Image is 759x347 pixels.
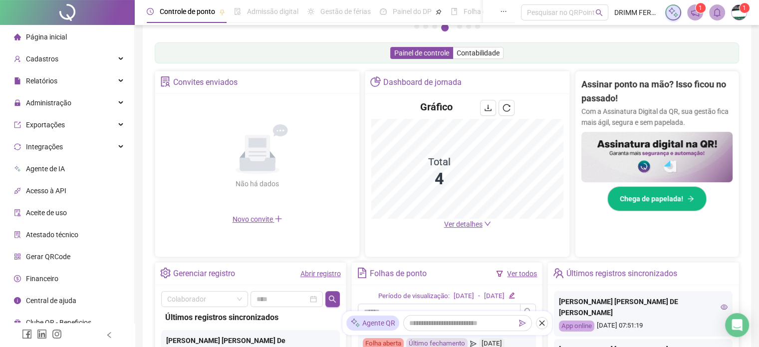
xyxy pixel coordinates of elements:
[713,8,722,17] span: bell
[247,7,298,15] span: Admissão digital
[26,209,67,217] span: Aceite de uso
[441,24,449,31] button: 4
[160,268,171,278] span: setting
[559,321,594,332] div: App online
[14,121,21,128] span: export
[234,8,241,15] span: file-done
[614,7,659,18] span: DRIMM FERRAMENTAS
[14,143,21,150] span: sync
[581,132,733,182] img: banner%2F02c71560-61a6-44d4-94b9-c8ab97240462.png
[620,193,683,204] span: Chega de papelada!
[466,24,471,29] button: 6
[496,270,503,277] span: filter
[484,220,491,227] span: down
[380,8,387,15] span: dashboard
[420,100,453,114] h4: Gráfico
[394,49,449,57] span: Painel de controle
[393,7,432,15] span: Painel do DP
[500,8,507,15] span: ellipsis
[350,318,360,329] img: sparkle-icon.fc2bf0ac1784a2077858766a79e2daf3.svg
[147,8,154,15] span: clock-circle
[595,9,603,16] span: search
[538,320,545,327] span: close
[14,209,21,216] span: audit
[503,104,510,112] span: reload
[14,297,21,304] span: info-circle
[52,329,62,339] span: instagram
[26,55,58,63] span: Cadastros
[696,3,706,13] sup: 1
[478,291,480,302] div: -
[732,5,747,20] img: 73
[464,7,527,15] span: Folha de pagamento
[160,7,215,15] span: Controle de ponto
[165,311,336,324] div: Últimos registros sincronizados
[14,33,21,40] span: home
[26,77,57,85] span: Relatórios
[484,104,492,112] span: download
[475,24,480,29] button: 7
[566,265,677,282] div: Últimos registros sincronizados
[26,319,91,327] span: Clube QR - Beneficios
[300,270,341,278] a: Abrir registro
[668,7,679,18] img: sparkle-icon.fc2bf0ac1784a2077858766a79e2daf3.svg
[26,121,65,129] span: Exportações
[357,268,367,278] span: file-text
[26,231,78,239] span: Atestado técnico
[457,49,500,57] span: Contabilidade
[233,215,282,223] span: Novo convite
[414,24,419,29] button: 1
[307,8,314,15] span: sun
[14,77,21,84] span: file
[160,76,171,87] span: solution
[370,265,427,282] div: Folhas de ponto
[37,329,47,339] span: linkedin
[26,253,70,261] span: Gerar QRCode
[26,99,71,107] span: Administração
[451,8,458,15] span: book
[423,24,428,29] button: 2
[559,296,728,318] div: [PERSON_NAME] [PERSON_NAME] DE [PERSON_NAME]
[346,316,399,331] div: Agente QR
[721,304,728,311] span: eye
[26,187,66,195] span: Acesso à API
[553,268,563,278] span: team
[699,4,702,11] span: 1
[14,55,21,62] span: user-add
[14,275,21,282] span: dollar
[508,292,515,299] span: edit
[378,291,450,302] div: Período de visualização:
[454,291,474,302] div: [DATE]
[559,321,728,332] div: [DATE] 07:51:19
[14,187,21,194] span: api
[687,195,694,202] span: arrow-right
[22,329,32,339] span: facebook
[26,33,67,41] span: Página inicial
[26,143,63,151] span: Integrações
[26,165,65,173] span: Agente de IA
[444,220,491,228] a: Ver detalhes down
[519,320,526,327] span: send
[484,291,505,302] div: [DATE]
[173,74,238,91] div: Convites enviados
[607,186,707,211] button: Chega de papelada!
[383,74,462,91] div: Dashboard de jornada
[444,220,483,228] span: Ver detalhes
[14,319,21,326] span: gift
[274,215,282,223] span: plus
[436,9,442,15] span: pushpin
[457,24,462,29] button: 5
[370,76,381,87] span: pie-chart
[691,8,700,17] span: notification
[14,231,21,238] span: solution
[14,99,21,106] span: lock
[173,265,235,282] div: Gerenciar registro
[212,178,303,189] div: Não há dados
[328,295,336,303] span: search
[743,4,746,11] span: 1
[524,308,532,316] span: search
[581,106,733,128] p: Com a Assinatura Digital da QR, sua gestão fica mais ágil, segura e sem papelada.
[725,313,749,337] div: Open Intercom Messenger
[219,9,225,15] span: pushpin
[106,332,113,339] span: left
